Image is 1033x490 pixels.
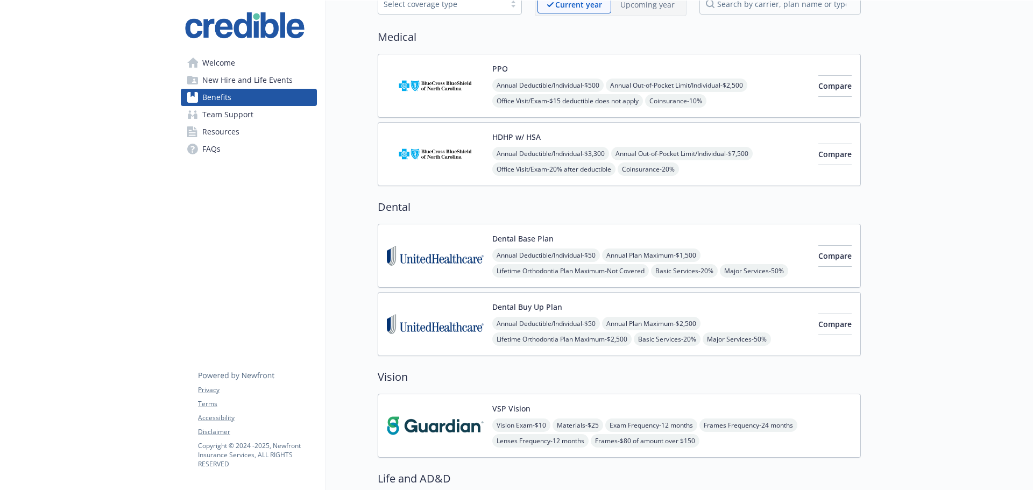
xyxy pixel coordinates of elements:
[202,89,231,106] span: Benefits
[387,131,484,177] img: Blue Cross and Blue Shield of North Carolina carrier logo
[378,29,861,45] h2: Medical
[818,81,852,91] span: Compare
[181,89,317,106] a: Benefits
[198,441,316,468] p: Copyright © 2024 - 2025 , Newfront Insurance Services, ALL RIGHTS RESERVED
[720,264,788,278] span: Major Services - 50%
[387,301,484,347] img: United Healthcare Insurance Company carrier logo
[553,418,603,432] span: Materials - $25
[818,251,852,261] span: Compare
[202,123,239,140] span: Resources
[202,106,253,123] span: Team Support
[492,248,600,262] span: Annual Deductible/Individual - $50
[611,147,753,160] span: Annual Out-of-Pocket Limit/Individual - $7,500
[605,418,697,432] span: Exam Frequency - 12 months
[818,245,852,267] button: Compare
[378,471,861,487] h2: Life and AD&D
[492,147,609,160] span: Annual Deductible/Individual - $3,300
[198,385,316,395] a: Privacy
[645,94,706,108] span: Coinsurance - 10%
[818,314,852,335] button: Compare
[387,63,484,109] img: Blue Cross and Blue Shield of North Carolina carrier logo
[492,332,632,346] span: Lifetime Orthodontia Plan Maximum - $2,500
[492,418,550,432] span: Vision Exam - $10
[378,199,861,215] h2: Dental
[378,369,861,385] h2: Vision
[818,75,852,97] button: Compare
[181,54,317,72] a: Welcome
[202,140,221,158] span: FAQs
[651,264,718,278] span: Basic Services - 20%
[818,149,852,159] span: Compare
[492,63,508,74] button: PPO
[387,233,484,279] img: United Healthcare Insurance Company carrier logo
[618,162,679,176] span: Coinsurance - 20%
[202,54,235,72] span: Welcome
[181,123,317,140] a: Resources
[492,317,600,330] span: Annual Deductible/Individual - $50
[387,403,484,449] img: Guardian carrier logo
[492,94,643,108] span: Office Visit/Exam - $15 deductible does not apply
[703,332,771,346] span: Major Services - 50%
[198,399,316,409] a: Terms
[602,317,701,330] span: Annual Plan Maximum - $2,500
[181,140,317,158] a: FAQs
[198,427,316,437] a: Disclaimer
[492,79,604,92] span: Annual Deductible/Individual - $500
[606,79,747,92] span: Annual Out-of-Pocket Limit/Individual - $2,500
[818,144,852,165] button: Compare
[492,301,562,313] button: Dental Buy Up Plan
[818,319,852,329] span: Compare
[492,162,615,176] span: Office Visit/Exam - 20% after deductible
[198,413,316,423] a: Accessibility
[492,434,589,448] span: Lenses Frequency - 12 months
[591,434,699,448] span: Frames - $80 of amount over $150
[202,72,293,89] span: New Hire and Life Events
[492,131,541,143] button: HDHP w/ HSA
[492,233,554,244] button: Dental Base Plan
[602,248,701,262] span: Annual Plan Maximum - $1,500
[492,403,530,414] button: VSP Vision
[699,418,797,432] span: Frames Frequency - 24 months
[492,264,649,278] span: Lifetime Orthodontia Plan Maximum - Not Covered
[634,332,701,346] span: Basic Services - 20%
[181,72,317,89] a: New Hire and Life Events
[181,106,317,123] a: Team Support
